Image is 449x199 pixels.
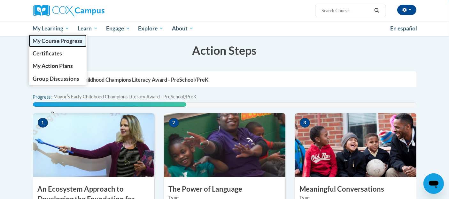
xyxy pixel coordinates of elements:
span: My Learning [33,25,69,32]
span: 3 [300,118,310,128]
h3: Meaningful Conversations [295,184,416,194]
a: My Course Progress [29,35,87,47]
h3: The Power of Language [164,184,285,194]
a: Certificates [29,47,87,60]
button: Search [372,7,382,14]
span: My Course Progress [33,37,82,44]
span: Engage [106,25,130,32]
a: Learn [74,21,102,36]
h3: Action Steps [33,42,416,58]
input: Search Courses [321,7,372,14]
img: Course Image [33,113,154,177]
a: My Learning [29,21,74,36]
a: Cox Campus [33,5,154,16]
span: Mayorʹs Early Childhood Champions Literacy Award - PreSchool/PreK [53,93,197,100]
img: Course Image [164,113,285,177]
img: Course Image [295,113,416,177]
a: Group Discussions [29,72,87,85]
div: Main menu [23,21,426,36]
span: About [172,25,194,32]
a: About [168,21,198,36]
a: Engage [102,21,134,36]
span: 1 [38,118,48,128]
p: Mayorʹs Early Childhood Champions Literacy Award - PreSchool/PreK [49,76,208,83]
img: Cox Campus [33,5,105,16]
button: Account Settings [397,5,416,15]
a: My Action Plans [29,60,87,72]
span: Certificates [33,50,62,57]
a: En español [386,22,421,35]
iframe: Button to launch messaging window [423,173,444,194]
a: Explore [134,21,168,36]
span: Learn [78,25,98,32]
label: Progress: [33,94,70,101]
span: My Action Plans [33,62,73,69]
span: 2 [169,118,179,128]
span: En español [390,25,417,32]
span: Group Discussions [33,75,79,82]
span: Explore [138,25,164,32]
